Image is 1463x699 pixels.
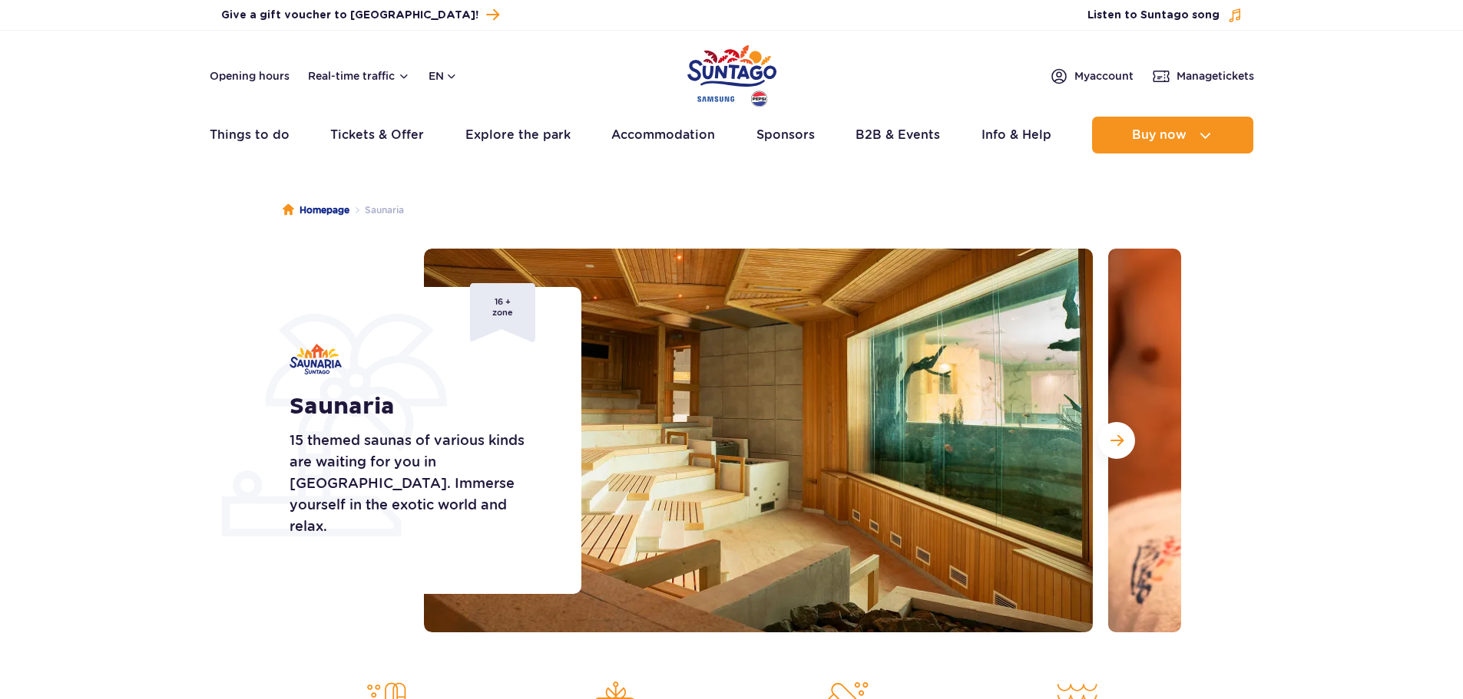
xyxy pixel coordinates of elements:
span: Manage tickets [1177,68,1254,84]
button: en [429,68,458,84]
div: 16 + zone [470,283,535,342]
button: Listen to Suntago song [1087,8,1243,23]
a: Opening hours [210,68,290,84]
a: Sponsors [756,117,815,153]
a: Give a gift voucher to [GEOGRAPHIC_DATA]! [221,5,499,25]
a: Managetickets [1152,67,1254,85]
a: Things to do [210,117,290,153]
span: My account [1074,68,1134,84]
button: Buy now [1092,117,1253,153]
img: Saunaria [290,344,342,374]
a: Homepage [283,203,349,218]
li: Saunaria [349,203,404,218]
p: 15 themed saunas of various kinds are waiting for you in [GEOGRAPHIC_DATA]. Immerse yourself in t... [290,430,547,537]
a: Tickets & Offer [330,117,424,153]
button: Real-time traffic [308,70,410,82]
a: Info & Help [981,117,1051,153]
span: Give a gift voucher to [GEOGRAPHIC_DATA]! [221,8,478,23]
a: Accommodation [611,117,715,153]
h1: Saunaria [290,393,547,420]
a: Explore the park [465,117,571,153]
a: Myaccount [1050,67,1134,85]
span: Listen to Suntago song [1087,8,1220,23]
a: Park of Poland [687,38,776,109]
span: Buy now [1132,128,1187,142]
a: B2B & Events [856,117,940,153]
button: Next slide [1098,422,1135,459]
